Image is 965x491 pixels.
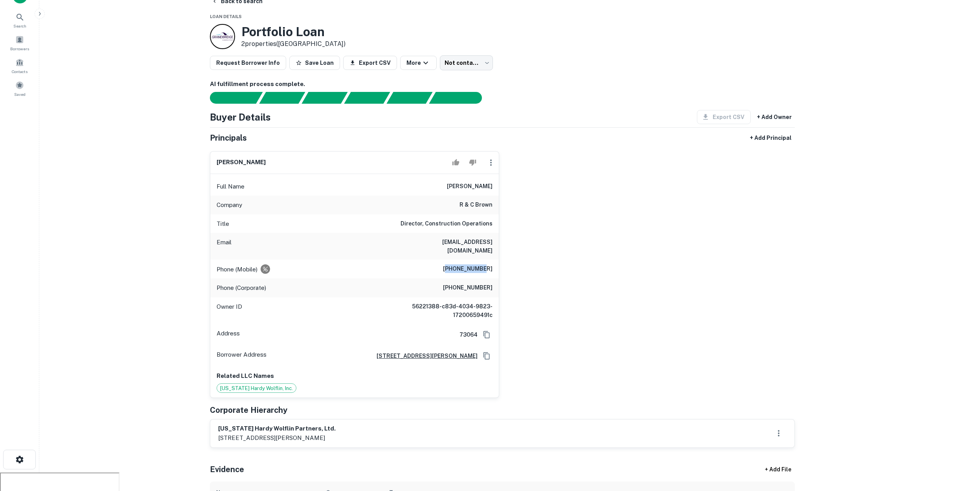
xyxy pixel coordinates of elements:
div: Not contacted [440,55,493,70]
button: Reject [466,155,480,170]
span: Saved [14,91,26,97]
iframe: Chat Widget [926,428,965,466]
a: Saved [2,78,37,99]
p: Borrower Address [217,350,267,362]
p: [STREET_ADDRESS][PERSON_NAME] [218,433,336,443]
p: Full Name [217,182,244,191]
p: Phone (Mobile) [217,265,257,274]
span: Contacts [12,68,28,75]
h6: [PERSON_NAME] [217,158,266,167]
div: Sending borrower request to AI... [200,92,259,104]
h6: [US_STATE] hardy wolflin partners, ltd. [218,424,336,433]
button: Export CSV [343,56,397,70]
h6: 73064 [453,330,478,339]
div: AI fulfillment process complete. [429,92,491,104]
h6: r & c brown [460,200,493,210]
h6: Director, Construction Operations [401,219,493,229]
a: Borrowers [2,32,37,53]
a: Search [2,9,37,31]
h3: Portfolio Loan [241,24,346,39]
h5: Evidence [210,464,244,475]
div: Principals found, AI now looking for contact information... [344,92,390,104]
p: Email [217,238,232,255]
div: Principals found, still searching for contact information. This may take time... [386,92,432,104]
h5: Principals [210,132,247,144]
button: Save Loan [289,56,340,70]
p: Related LLC Names [217,371,493,381]
h6: [PERSON_NAME] [447,182,493,191]
h4: Buyer Details [210,110,271,124]
p: 2 properties ([GEOGRAPHIC_DATA]) [241,39,346,49]
p: Company [217,200,242,210]
button: More [400,56,437,70]
h6: [PHONE_NUMBER] [443,264,493,274]
span: Loan Details [210,14,242,19]
h6: AI fulfillment process complete. [210,80,795,89]
p: Phone (Corporate) [217,283,266,293]
span: Borrowers [10,46,29,52]
button: + Add Principal [747,131,795,145]
button: Accept [449,155,463,170]
p: Title [217,219,229,229]
div: Your request is received and processing... [259,92,305,104]
h6: 56221388-c83d-4034-9823-17200659491c [398,302,493,319]
button: Copy Address [481,329,493,341]
a: Contacts [2,55,37,76]
h6: [PHONE_NUMBER] [443,283,493,293]
div: Requests to not be contacted at this number [261,264,270,274]
p: Address [217,329,240,341]
span: Search [13,23,26,29]
a: [STREET_ADDRESS][PERSON_NAME] [370,352,478,360]
h6: [EMAIL_ADDRESS][DOMAIN_NAME] [398,238,493,255]
button: Copy Address [481,350,493,362]
span: [US_STATE] Hardy Wolflin, Inc. [217,385,296,392]
p: Owner ID [217,302,242,319]
button: Request Borrower Info [210,56,286,70]
button: + Add Owner [754,110,795,124]
h5: Corporate Hierarchy [210,404,287,416]
div: Documents found, AI parsing details... [301,92,347,104]
div: + Add File [751,463,806,477]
